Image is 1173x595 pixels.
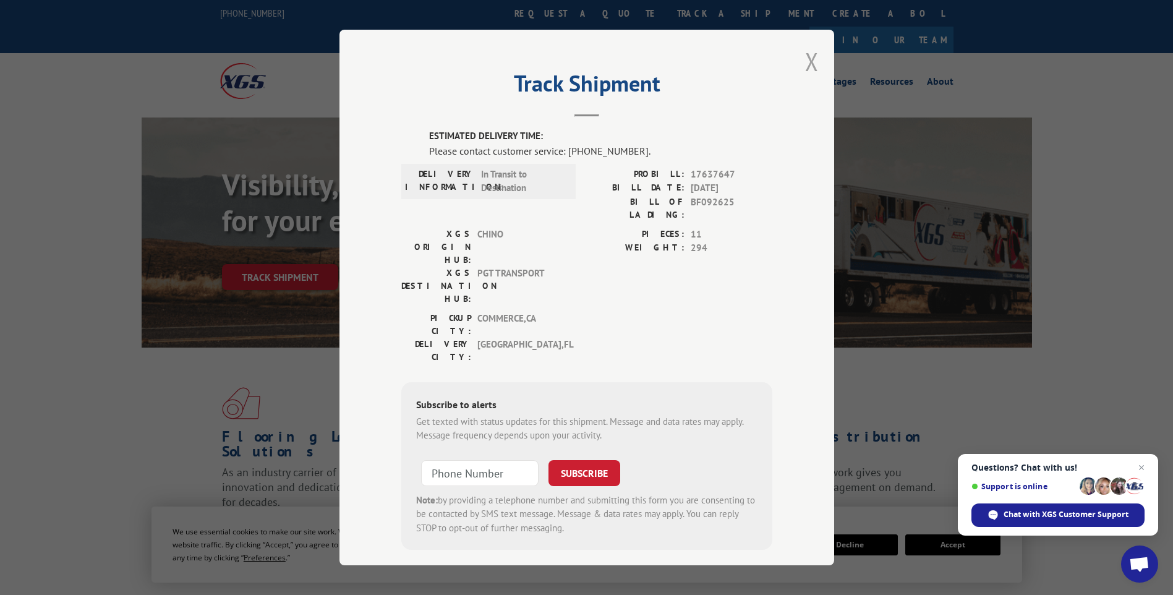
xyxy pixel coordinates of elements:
span: Support is online [971,482,1075,491]
label: XGS DESTINATION HUB: [401,267,471,306]
label: DELIVERY INFORMATION: [405,168,475,195]
span: Chat with XGS Customer Support [1004,509,1128,520]
label: PIECES: [587,228,685,242]
div: by providing a telephone number and submitting this form you are consenting to be contacted by SM... [416,494,757,536]
div: Chat with XGS Customer Support [971,503,1145,527]
label: BILL DATE: [587,181,685,195]
button: SUBSCRIBE [548,460,620,486]
div: Get texted with status updates for this shipment. Message and data rates may apply. Message frequ... [416,415,757,443]
span: BF092625 [691,195,772,221]
span: In Transit to Destination [481,168,565,195]
div: Please contact customer service: [PHONE_NUMBER]. [429,143,772,158]
div: Open chat [1121,546,1158,583]
div: Subscribe to alerts [416,397,757,415]
h2: Track Shipment [401,75,772,98]
span: Questions? Chat with us! [971,463,1145,473]
label: WEIGHT: [587,241,685,255]
strong: Note: [416,494,438,506]
label: BILL OF LADING: [587,195,685,221]
span: COMMERCE , CA [477,312,561,338]
label: XGS ORIGIN HUB: [401,228,471,267]
span: 17637647 [691,168,772,182]
span: Close chat [1134,460,1149,475]
span: PGT TRANSPORT [477,267,561,306]
input: Phone Number [421,460,539,486]
label: PICKUP CITY: [401,312,471,338]
label: ESTIMATED DELIVERY TIME: [429,129,772,143]
span: CHINO [477,228,561,267]
span: 294 [691,241,772,255]
label: PROBILL: [587,168,685,182]
button: Close modal [805,45,819,78]
label: DELIVERY CITY: [401,338,471,364]
span: [DATE] [691,181,772,195]
span: [GEOGRAPHIC_DATA] , FL [477,338,561,364]
span: 11 [691,228,772,242]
